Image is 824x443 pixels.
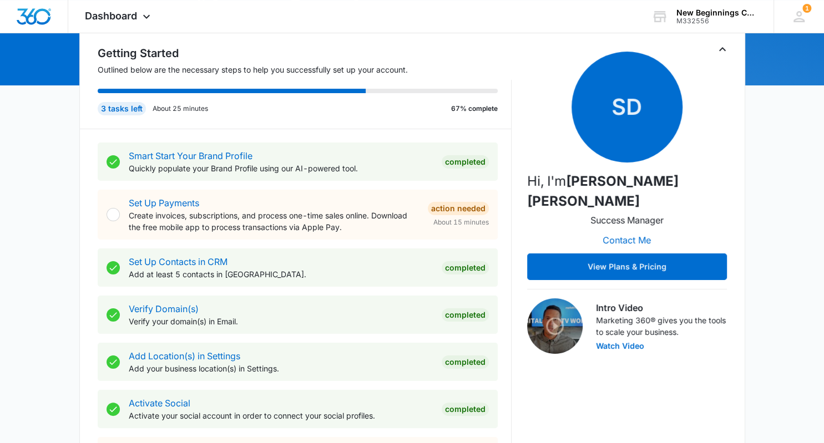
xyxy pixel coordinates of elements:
[676,17,757,25] div: account id
[129,268,433,280] p: Add at least 5 contacts in [GEOGRAPHIC_DATA].
[428,202,489,215] div: Action Needed
[802,4,811,13] span: 1
[527,171,727,211] p: Hi, I'm
[129,398,190,409] a: Activate Social
[596,314,727,338] p: Marketing 360® gives you the tools to scale your business.
[433,217,489,227] span: About 15 minutes
[129,363,433,374] p: Add your business location(s) in Settings.
[129,256,228,267] a: Set Up Contacts in CRM
[442,403,489,416] div: Completed
[590,213,664,227] p: Success Manager
[129,315,433,327] p: Verify your domain(s) in Email.
[442,261,489,274] div: Completed
[129,210,419,233] p: Create invoices, subscriptions, and process one-time sales online. Download the free mobile app t...
[442,355,489,369] div: Completed
[802,4,811,13] div: notifications count
[98,64,512,75] p: Outlined below are the necessary steps to help you successfully set up your account.
[527,173,679,209] strong: [PERSON_NAME] [PERSON_NAME]
[129,410,433,421] p: Activate your social account in order to connect your social profiles.
[596,301,727,314] h3: Intro Video
[442,155,489,169] div: Completed
[527,298,583,354] img: Intro Video
[716,43,729,56] button: Toggle Collapse
[451,104,498,114] p: 67% complete
[596,342,644,350] button: Watch Video
[129,162,433,174] p: Quickly populate your Brand Profile using our AI-powered tool.
[676,8,757,17] div: account name
[527,253,727,280] button: View Plans & Pricing
[442,308,489,322] div: Completed
[98,45,512,62] h2: Getting Started
[129,303,199,314] a: Verify Domain(s)
[592,227,662,253] button: Contact Me
[129,197,199,208] a: Set Up Payments
[85,10,137,22] span: Dashboard
[98,102,146,115] div: 3 tasks left
[153,104,208,114] p: About 25 minutes
[129,350,240,361] a: Add Location(s) in Settings
[572,52,683,162] span: SD
[129,150,252,161] a: Smart Start Your Brand Profile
